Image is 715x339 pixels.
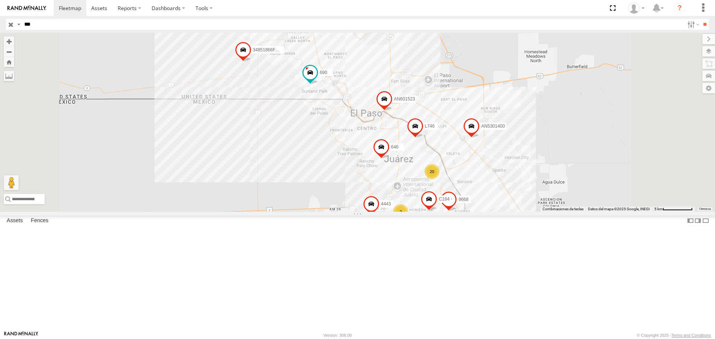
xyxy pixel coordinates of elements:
img: rand-logo.svg [7,6,46,11]
span: 34851866FA40 [253,48,283,53]
button: Zoom out [4,47,14,57]
label: Search Query [16,19,22,30]
span: 4443 [381,201,391,207]
label: Measure [4,71,14,81]
span: 646 [391,145,398,150]
span: C184 [439,196,449,202]
span: 690 [320,70,327,75]
span: 9668 [458,197,468,202]
button: Combinaciones de teclas [543,207,584,212]
i: ? [674,2,686,14]
span: AN601523 [394,97,415,102]
div: Version: 306.00 [324,333,352,338]
a: Terms and Conditions [671,333,711,338]
a: Términos (se abre en una nueva pestaña) [699,207,711,210]
label: Dock Summary Table to the Right [694,215,702,226]
div: 20 [425,164,439,179]
label: Hide Summary Table [702,215,709,226]
a: Visit our Website [4,332,38,339]
div: Jonathan Ramirez [626,3,647,14]
label: Dock Summary Table to the Left [687,215,694,226]
span: Datos del mapa ©2025 Google, INEGI [588,207,650,211]
label: Fences [27,216,52,226]
button: Escala del mapa: 5 km por 77 píxeles [652,207,695,212]
label: Assets [3,216,26,226]
button: Zoom Home [4,57,14,67]
span: L746 [425,124,435,129]
label: Map Settings [702,83,715,93]
span: AN5301400 [481,124,505,129]
div: 2 [393,204,408,219]
button: Arrastra al hombrecito al mapa para abrir Street View [4,175,19,190]
label: Search Filter Options [684,19,700,30]
button: Zoom in [4,36,14,47]
span: 5 km [654,207,662,211]
div: © Copyright 2025 - [637,333,711,338]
